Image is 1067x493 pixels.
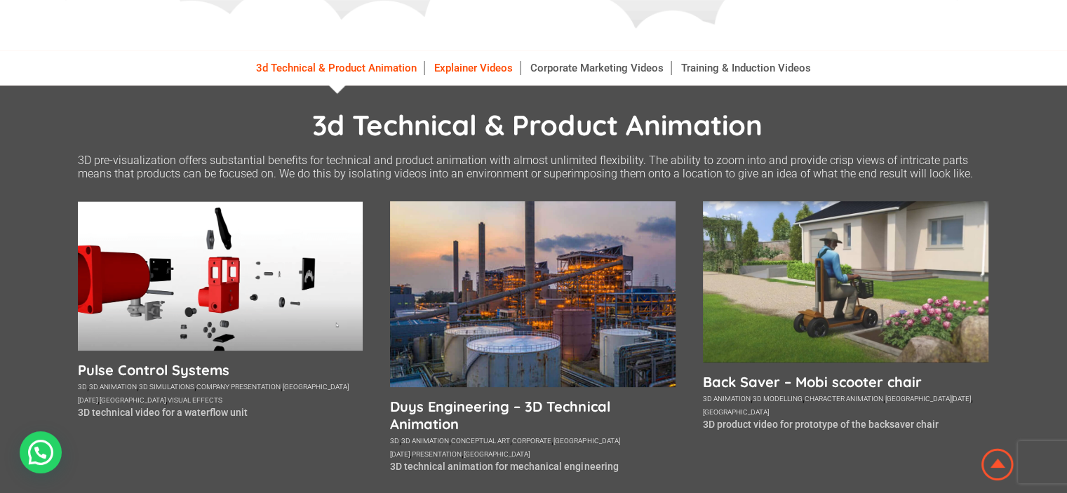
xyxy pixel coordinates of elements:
a: [GEOGRAPHIC_DATA][DATE] [885,395,971,403]
a: [GEOGRAPHIC_DATA] [100,396,166,404]
p: 3D pre-visualization offers substantial benefits for technical and product animation with almost ... [78,154,990,180]
a: [GEOGRAPHIC_DATA] [464,450,530,458]
h1: 3d Technical & Product Animation [85,107,990,142]
a: visual effects [168,396,222,404]
a: Training & Induction Videos [674,61,818,75]
a: company presentation [196,383,281,391]
a: Explainer Videos [427,61,521,75]
p: 3D product video for prototype of the backsaver chair [703,419,988,430]
a: [GEOGRAPHIC_DATA][DATE] [78,383,349,404]
a: presentation [412,450,462,458]
a: 3d animation [401,437,449,445]
p: 3D technical animation for mechanical engineering [390,461,676,472]
img: Animation Studio South Africa [979,446,1016,483]
a: Duys Engineering – 3D Technical Animation [390,398,676,433]
a: Pulse Control Systems [78,361,363,379]
a: character animation [805,395,883,403]
a: 3d [390,437,399,445]
div: , , , , , , [390,433,676,459]
a: 3d simulations [139,383,194,391]
a: conceptual art [451,437,510,445]
a: 3d animation [89,383,137,391]
a: 3d Technical & Product Animation [249,61,424,75]
a: Back Saver – Mobi scooter chair [703,373,988,391]
a: Corporate Marketing Videos [523,61,671,75]
a: [GEOGRAPHIC_DATA] [703,408,769,416]
a: corporate [512,437,551,445]
a: 3d [78,383,87,391]
div: , , , , [703,391,988,417]
div: , , , , , , [78,379,363,405]
a: 3d animation [703,395,751,403]
a: 3d modelling [753,395,803,403]
p: 3D technical video for a waterflow unit [78,407,363,418]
